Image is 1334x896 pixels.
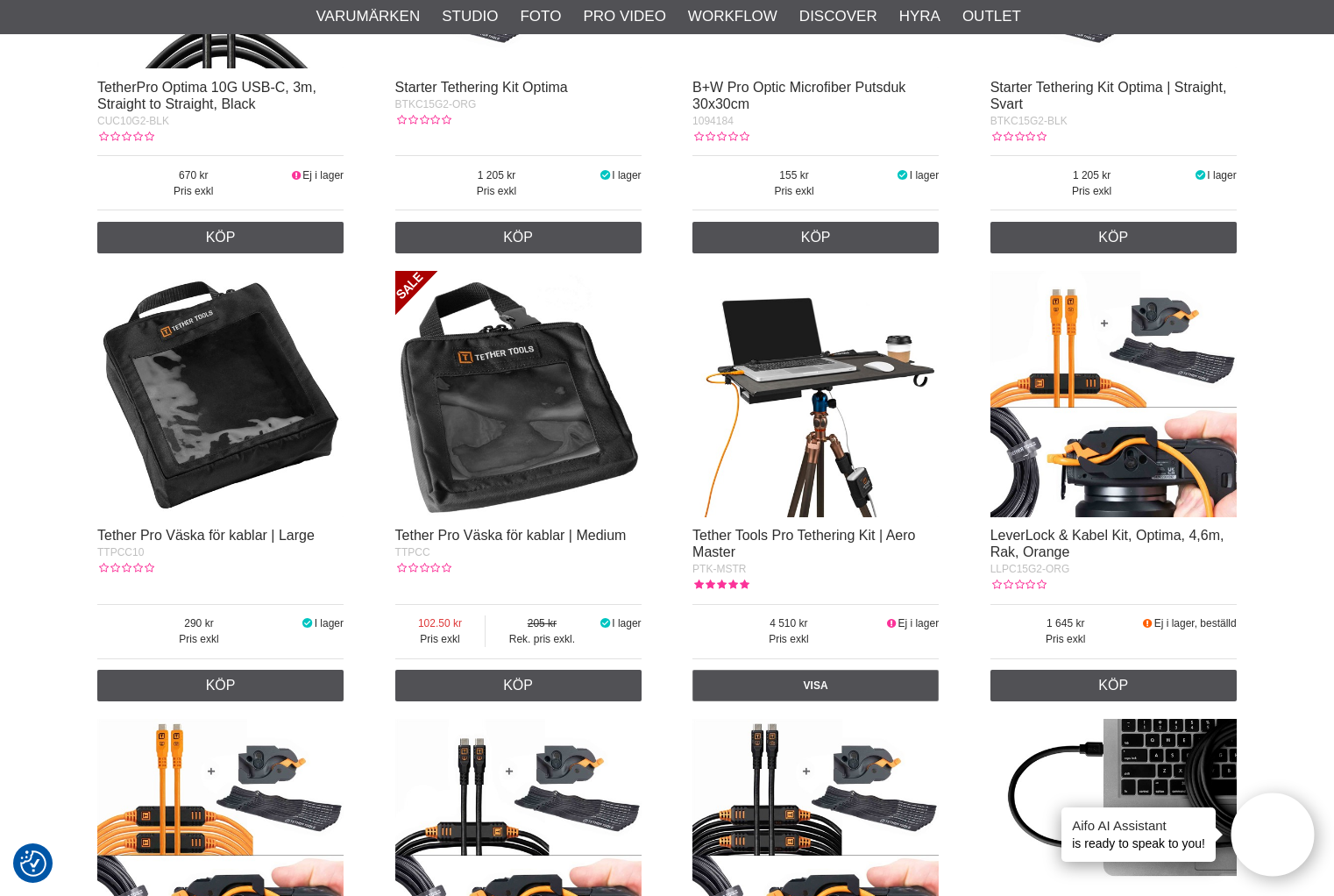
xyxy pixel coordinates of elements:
a: TetherPro Optima 10G USB-C, 3m, Straight to Straight, Black [97,80,316,111]
div: is ready to speak to you! [1061,807,1216,862]
i: Ej i lager [885,617,898,629]
span: 205 [486,615,598,631]
a: Studio [442,5,498,28]
img: LeverLock & Kabel Kit, Optima, 4,6m, Rak, Orange [990,271,1237,517]
span: Pris exkl [395,631,486,647]
span: CUC10G2-BLK [97,115,169,127]
div: Kundbetyg: 0 [990,577,1047,593]
a: Köp [692,222,939,253]
img: Tether Pro Väska för kablar | Large [97,271,344,517]
span: Pris exkl [692,183,896,199]
span: Ej i lager, beställd [1154,617,1237,629]
a: Outlet [962,5,1021,28]
a: Köp [990,222,1237,253]
span: I lager [1207,169,1236,181]
span: Pris exkl [692,631,885,647]
a: Tether Tools Pro Tethering Kit | Aero Master [692,528,915,559]
a: Köp [395,670,642,701]
a: Pro Video [583,5,665,28]
span: LLPC15G2-ORG [990,563,1070,575]
span: I lager [612,617,641,629]
div: Kundbetyg: 5.00 [692,577,749,593]
a: B+W Pro Optic Microfiber Putsduk 30x30cm [692,80,905,111]
h4: Aifo AI Assistant [1072,816,1205,835]
a: Starter Tethering Kit Optima [395,80,568,95]
span: 290 [97,615,301,631]
i: Ej i lager [290,169,303,181]
span: Ej i lager [302,169,344,181]
a: Tether Pro Väska för kablar | Medium [395,528,627,543]
a: Köp [97,670,344,701]
span: Pris exkl [990,183,1194,199]
a: Varumärken [316,5,421,28]
i: I lager [1194,169,1208,181]
div: Kundbetyg: 0 [395,560,451,576]
i: Beställd [1141,617,1154,629]
span: I lager [315,617,344,629]
a: LeverLock & Kabel Kit, Optima, 4,6m, Rak, Orange [990,528,1224,559]
div: Kundbetyg: 0 [97,560,153,576]
div: Kundbetyg: 0 [990,129,1047,145]
span: PTK-MSTR [692,563,746,575]
span: 1 205 [395,167,599,183]
a: Discover [799,5,877,28]
span: Ej i lager [898,617,939,629]
span: Pris exkl [97,183,290,199]
a: Köp [395,222,642,253]
a: Foto [520,5,561,28]
a: Köp [97,222,344,253]
i: I lager [598,617,612,629]
span: TTPCC10 [97,546,144,558]
span: Pris exkl [990,631,1141,647]
span: 1 205 [990,167,1194,183]
a: Visa [692,670,939,701]
img: Revisit consent button [20,850,46,877]
span: 1094184 [692,115,734,127]
a: Workflow [688,5,777,28]
a: Tether Pro Väska för kablar | Large [97,528,315,543]
div: Kundbetyg: 0 [97,129,153,145]
span: BTKC15G2-ORG [395,98,477,110]
a: Starter Tethering Kit Optima | Straight, Svart [990,80,1227,111]
button: Samtyckesinställningar [20,848,46,879]
img: Tether Tools Pro Tethering Kit | Aero Master [692,271,939,517]
i: I lager [598,169,612,181]
span: 4 510 [692,615,885,631]
span: Pris exkl [97,631,301,647]
span: Rek. pris exkl. [486,631,598,647]
span: 670 [97,167,290,183]
img: Tether Pro Väska för kablar | Medium [395,271,642,517]
span: I lager [612,169,641,181]
span: 1 645 [990,615,1141,631]
a: Hyra [899,5,940,28]
i: I lager [896,169,910,181]
span: TTPCC [395,546,430,558]
a: Köp [990,670,1237,701]
span: Pris exkl [395,183,599,199]
span: 155 [692,167,896,183]
div: Kundbetyg: 0 [395,112,451,128]
i: I lager [301,617,315,629]
span: 102.50 [395,615,486,631]
div: Kundbetyg: 0 [692,129,749,145]
span: BTKC15G2-BLK [990,115,1068,127]
span: I lager [910,169,939,181]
